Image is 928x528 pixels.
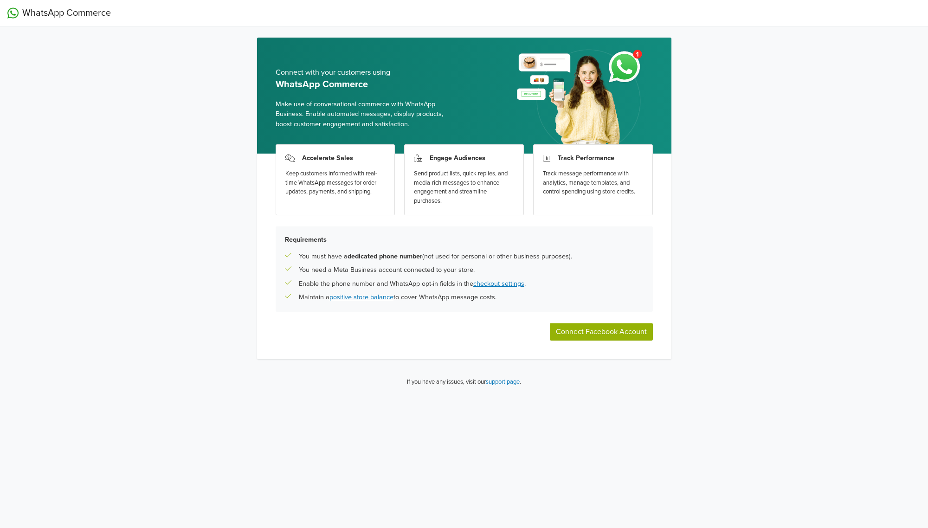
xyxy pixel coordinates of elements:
[558,154,614,162] h3: Track Performance
[486,378,520,386] a: support page
[285,169,386,197] div: Keep customers informed with real-time WhatsApp messages for order updates, payments, and shipping.
[414,169,514,206] div: Send product lists, quick replies, and media-rich messages to enhance engagement and streamline p...
[430,154,485,162] h3: Engage Audiences
[285,236,644,244] h5: Requirements
[276,99,457,129] span: Make use of conversational commerce with WhatsApp Business. Enable automated messages, display pr...
[276,79,457,90] h5: WhatsApp Commerce
[7,7,19,19] img: WhatsApp
[473,280,524,288] a: checkout settings
[509,44,652,154] img: whatsapp_setup_banner
[543,169,643,197] div: Track message performance with analytics, manage templates, and control spending using store cred...
[302,154,353,162] h3: Accelerate Sales
[407,378,521,387] p: If you have any issues, visit our .
[348,252,422,260] b: dedicated phone number
[299,265,475,275] p: You need a Meta Business account connected to your store.
[276,68,457,77] h5: Connect with your customers using
[299,251,572,262] p: You must have a (not used for personal or other business purposes).
[299,292,496,303] p: Maintain a to cover WhatsApp message costs.
[329,293,393,301] a: positive store balance
[550,323,653,341] button: Connect Facebook Account
[22,6,111,20] span: WhatsApp Commerce
[299,279,526,289] p: Enable the phone number and WhatsApp opt-in fields in the .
